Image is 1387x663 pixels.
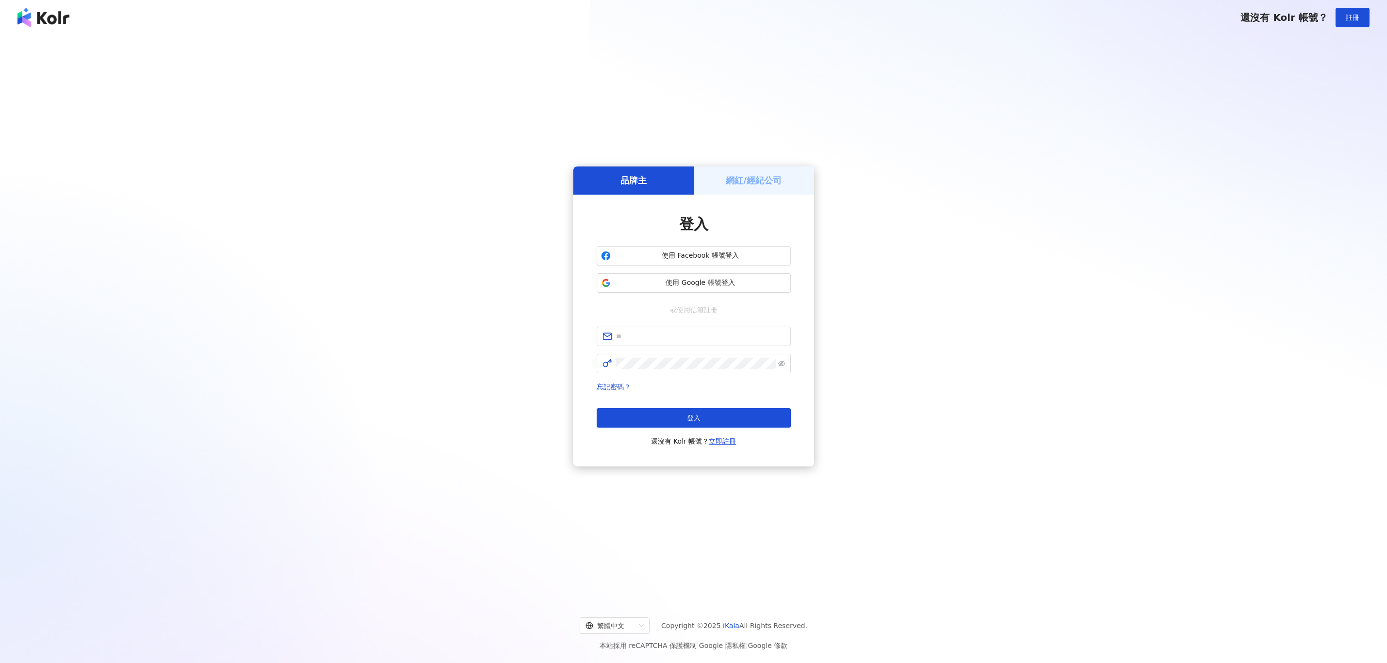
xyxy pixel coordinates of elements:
span: 登入 [687,414,701,422]
span: | [697,642,699,649]
span: 使用 Facebook 帳號登入 [615,251,786,261]
button: 使用 Facebook 帳號登入 [597,246,791,265]
h5: 網紅/經紀公司 [726,174,782,186]
h5: 品牌主 [620,174,647,186]
span: 註冊 [1346,14,1359,21]
span: | [746,642,748,649]
span: 或使用信箱註冊 [663,304,724,315]
span: 還沒有 Kolr 帳號？ [651,435,736,447]
span: 本站採用 reCAPTCHA 保護機制 [600,640,787,651]
a: Google 隱私權 [699,642,746,649]
button: 登入 [597,408,791,428]
span: Copyright © 2025 All Rights Reserved. [661,620,807,631]
a: Google 條款 [748,642,787,649]
span: eye-invisible [778,360,785,367]
a: 忘記密碼？ [597,383,631,391]
a: iKala [723,622,739,630]
img: logo [17,8,69,27]
button: 使用 Google 帳號登入 [597,273,791,293]
span: 登入 [679,215,708,232]
span: 還沒有 Kolr 帳號？ [1240,12,1328,23]
button: 註冊 [1336,8,1370,27]
span: 使用 Google 帳號登入 [615,278,786,288]
div: 繁體中文 [585,618,635,633]
a: 立即註冊 [709,437,736,445]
